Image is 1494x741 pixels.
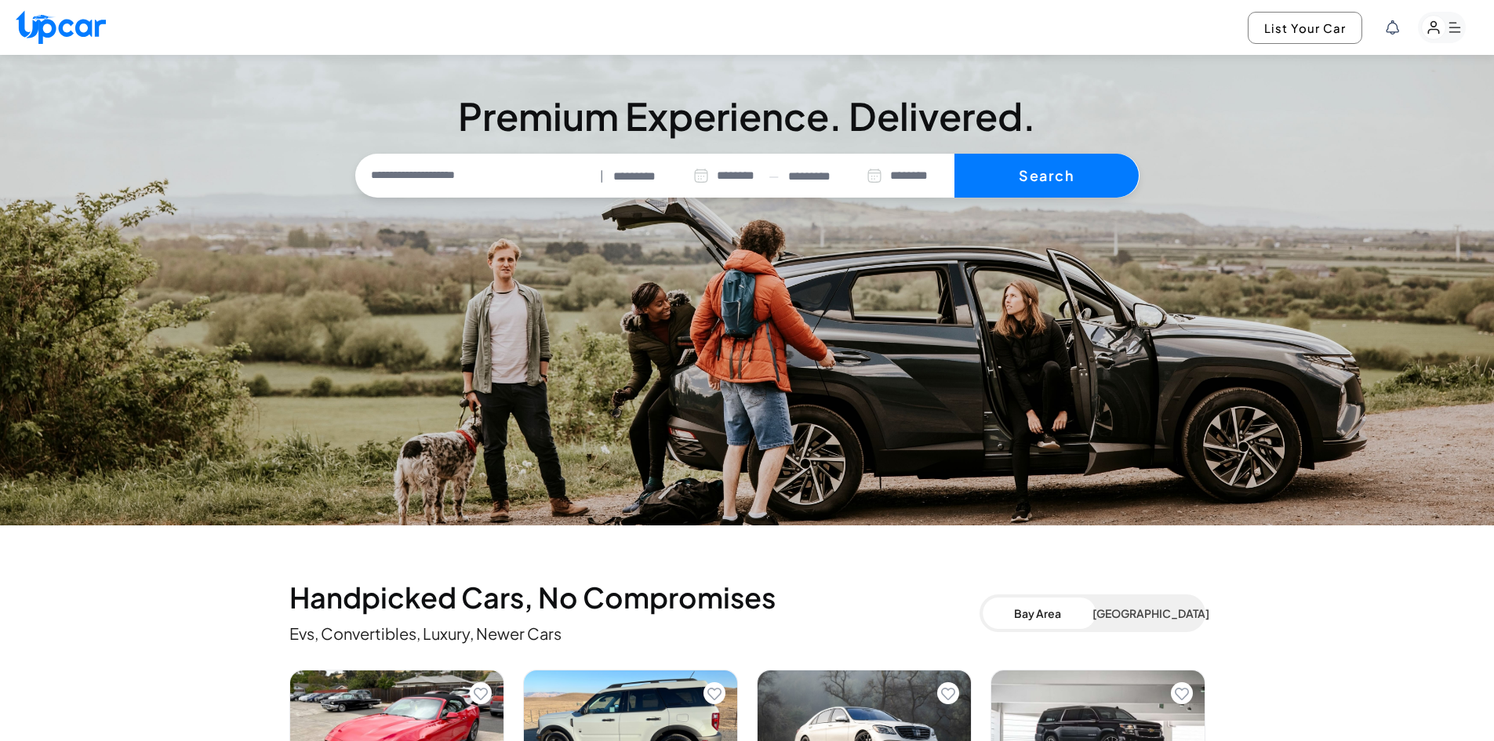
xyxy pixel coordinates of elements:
p: Evs, Convertibles, Luxury, Newer Cars [289,623,980,645]
img: Upcar Logo [16,10,106,44]
h2: Handpicked Cars, No Compromises [289,582,980,613]
span: — [769,167,779,185]
button: Add to favorites [937,682,959,704]
button: Add to favorites [470,682,492,704]
button: List Your Car [1248,12,1362,44]
button: Search [954,154,1139,198]
button: Add to favorites [1171,682,1193,704]
span: | [600,167,604,185]
button: Bay Area [983,598,1092,629]
button: [GEOGRAPHIC_DATA] [1092,598,1202,629]
button: Add to favorites [703,682,725,704]
h3: Premium Experience. Delivered. [355,97,1140,135]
